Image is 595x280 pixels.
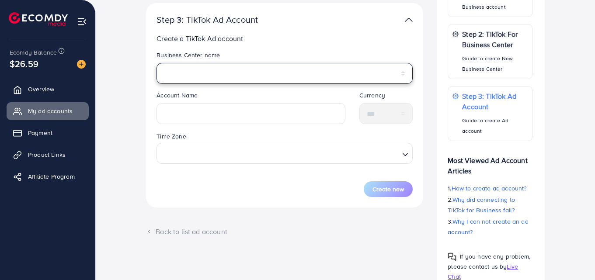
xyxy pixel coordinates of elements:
p: Step 2: TikTok For Business Center [462,29,528,50]
a: Overview [7,80,89,98]
p: Step 3: TikTok Ad Account [157,14,323,25]
img: TikTok partner [405,14,413,26]
legend: Currency [359,91,413,103]
p: 2. [448,194,532,215]
span: If you have any problem, please contact us by [448,252,530,271]
a: Affiliate Program [7,168,89,185]
span: Overview [28,85,54,93]
span: $26.59 [10,57,38,70]
img: Popup guide [448,252,456,261]
p: 3. [448,216,532,237]
span: My ad accounts [28,107,73,115]
div: Back to list ad account [146,227,423,237]
span: Product Links [28,150,66,159]
label: Time Zone [157,132,186,141]
legend: Account Name [157,91,345,103]
img: image [77,60,86,69]
span: Payment [28,128,52,137]
button: Create new [364,181,413,197]
input: Search for option [160,145,399,161]
a: My ad accounts [7,102,89,120]
span: Affiliate Program [28,172,75,181]
img: logo [9,12,68,26]
iframe: Chat [558,241,588,273]
span: Why I can not create an ad account? [448,217,529,236]
a: Payment [7,124,89,142]
legend: Business Center name [157,51,413,63]
div: Search for option [157,143,413,164]
span: Ecomdy Balance [10,48,57,57]
p: Guide to create Ad account [462,115,528,136]
p: Create a TikTok Ad account [157,33,413,44]
img: menu [77,17,87,27]
span: Create new [372,185,404,194]
p: Step 3: TikTok Ad Account [462,91,528,112]
span: How to create ad account? [452,184,527,193]
p: Guide to create New Business Center [462,53,528,74]
p: 1. [448,183,532,194]
p: Most Viewed Ad Account Articles [448,148,532,176]
span: Why did connecting to TikTok for Business fail? [448,195,515,214]
a: Product Links [7,146,89,163]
